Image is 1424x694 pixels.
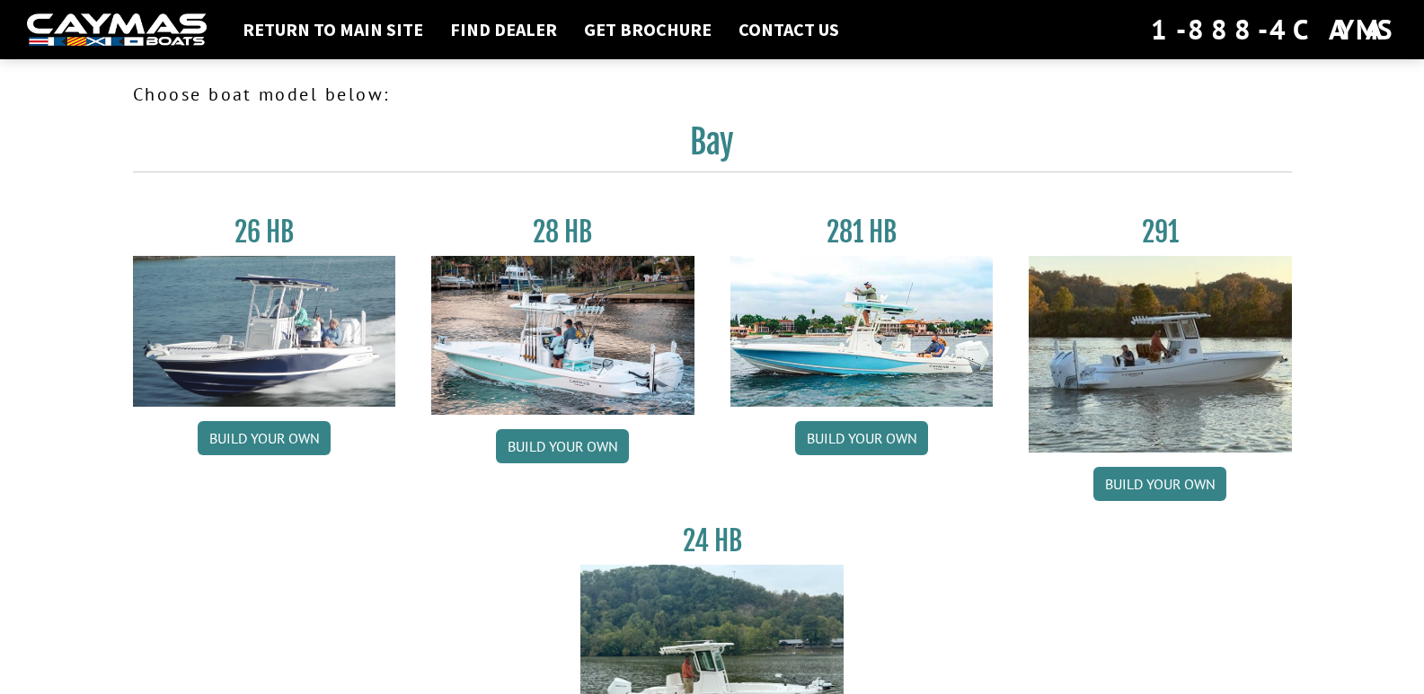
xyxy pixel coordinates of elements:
[234,18,432,41] a: Return to main site
[441,18,566,41] a: Find Dealer
[133,256,396,407] img: 26_new_photo_resized.jpg
[1029,215,1292,249] h3: 291
[730,215,994,249] h3: 281 HB
[496,429,629,463] a: Build your own
[1093,467,1226,501] a: Build your own
[133,215,396,249] h3: 26 HB
[198,421,331,455] a: Build your own
[27,13,207,47] img: white-logo-c9c8dbefe5ff5ceceb0f0178aa75bf4bb51f6bca0971e226c86eb53dfe498488.png
[133,81,1292,108] p: Choose boat model below:
[431,215,694,249] h3: 28 HB
[1151,10,1397,49] div: 1-888-4CAYMAS
[730,256,994,407] img: 28-hb-twin.jpg
[795,421,928,455] a: Build your own
[580,524,844,558] h3: 24 HB
[431,256,694,415] img: 28_hb_thumbnail_for_caymas_connect.jpg
[730,18,848,41] a: Contact Us
[575,18,721,41] a: Get Brochure
[1029,256,1292,452] img: 291_Thumbnail.jpg
[133,122,1292,172] h2: Bay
